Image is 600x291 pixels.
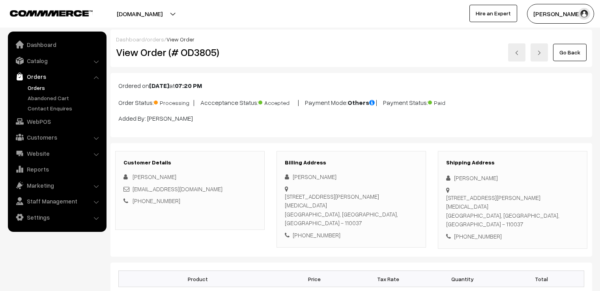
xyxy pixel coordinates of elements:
[277,271,351,287] th: Price
[116,36,145,43] a: Dashboard
[446,173,579,183] div: [PERSON_NAME]
[119,271,277,287] th: Product
[10,162,104,176] a: Reports
[10,37,104,52] a: Dashboard
[285,192,418,228] div: [STREET_ADDRESS][PERSON_NAME][MEDICAL_DATA] [GEOGRAPHIC_DATA], [GEOGRAPHIC_DATA], [GEOGRAPHIC_DAT...
[499,271,584,287] th: Total
[285,231,418,240] div: [PHONE_NUMBER]
[10,54,104,68] a: Catalog
[175,82,202,90] b: 07:20 PM
[527,4,594,24] button: [PERSON_NAME]
[425,271,499,287] th: Quantity
[446,159,579,166] h3: Shipping Address
[133,197,180,204] a: [PHONE_NUMBER]
[26,94,104,102] a: Abandoned Cart
[123,159,256,166] h3: Customer Details
[446,193,579,229] div: [STREET_ADDRESS][PERSON_NAME][MEDICAL_DATA] [GEOGRAPHIC_DATA], [GEOGRAPHIC_DATA], [GEOGRAPHIC_DAT...
[147,36,164,43] a: orders
[469,5,517,22] a: Hire an Expert
[149,82,169,90] b: [DATE]
[578,8,590,20] img: user
[10,194,104,208] a: Staff Management
[10,210,104,224] a: Settings
[133,173,176,180] span: [PERSON_NAME]
[348,99,376,106] b: Others
[118,97,584,107] p: Order Status: | Accceptance Status: | Payment Mode: | Payment Status:
[10,10,93,16] img: COMMMERCE
[553,44,587,61] a: Go Back
[118,81,584,90] p: Ordered on at
[258,97,298,107] span: Accepted
[26,104,104,112] a: Contact Enquires
[285,172,418,181] div: [PERSON_NAME]
[537,50,542,55] img: right-arrow.png
[116,35,587,43] div: / /
[446,232,579,241] div: [PHONE_NUMBER]
[26,84,104,92] a: Orders
[10,178,104,192] a: Marketing
[89,4,190,24] button: [DOMAIN_NAME]
[514,50,519,55] img: left-arrow.png
[133,185,222,192] a: [EMAIL_ADDRESS][DOMAIN_NAME]
[154,97,193,107] span: Processing
[166,36,194,43] span: View Order
[428,97,467,107] span: Paid
[10,8,79,17] a: COMMMERCE
[118,114,584,123] p: Added By: [PERSON_NAME]
[10,130,104,144] a: Customers
[116,46,265,58] h2: View Order (# OD3805)
[351,271,425,287] th: Tax Rate
[10,69,104,84] a: Orders
[10,114,104,129] a: WebPOS
[10,146,104,160] a: Website
[285,159,418,166] h3: Billing Address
